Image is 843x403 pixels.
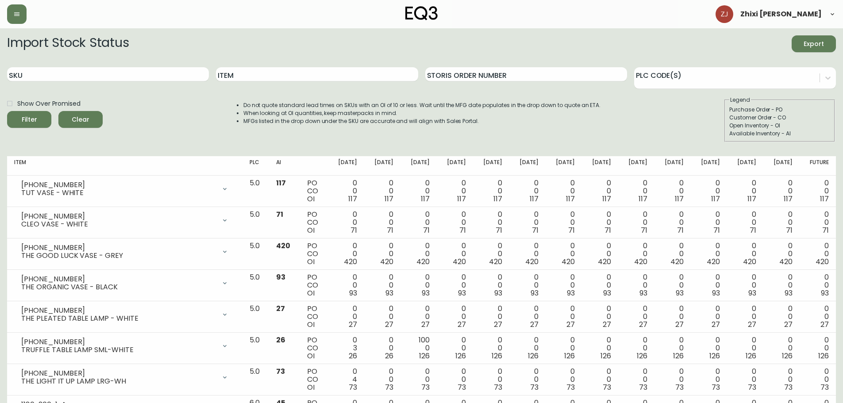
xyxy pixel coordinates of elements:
th: [DATE] [400,156,437,176]
span: 71 [786,225,793,235]
span: 126 [673,351,684,361]
div: Open Inventory - OI [729,122,830,130]
div: PO CO [307,273,320,297]
span: 71 [496,225,502,235]
span: 27 [421,319,430,330]
div: 0 0 [480,336,502,360]
span: 117 [530,194,539,204]
span: Export [799,38,829,50]
div: 0 0 [625,179,647,203]
span: 71 [387,225,393,235]
span: 27 [385,319,393,330]
div: THE ORGANIC VASE - BLACK [21,283,216,291]
span: 73 [784,382,793,392]
span: 93 [494,288,502,298]
span: 93 [385,288,393,298]
span: OI [307,194,315,204]
div: 0 0 [807,242,829,266]
th: [DATE] [473,156,509,176]
div: 0 0 [371,305,393,329]
span: 27 [530,319,539,330]
div: 0 0 [480,179,502,203]
span: OI [307,225,315,235]
span: 93 [422,288,430,298]
div: 0 0 [589,242,611,266]
span: 73 [458,382,466,392]
span: 27 [566,319,575,330]
span: 93 [785,288,793,298]
div: 0 3 [335,336,357,360]
th: AI [269,156,300,176]
div: 0 0 [335,273,357,297]
span: 93 [349,288,357,298]
div: [PHONE_NUMBER]THE GOOD LUCK VASE - GREY [14,242,235,261]
span: 73 [820,382,829,392]
div: 0 0 [770,305,793,329]
span: 420 [453,257,466,267]
span: 93 [748,288,756,298]
td: 5.0 [243,238,269,270]
span: 117 [566,194,575,204]
span: 93 [712,288,720,298]
div: 0 0 [698,336,720,360]
div: THE GOOD LUCK VASE - GREY [21,252,216,260]
div: 0 0 [371,336,393,360]
span: 117 [711,194,720,204]
span: 117 [348,194,357,204]
div: 0 0 [444,368,466,391]
span: 73 [349,382,357,392]
div: 0 0 [408,211,430,234]
span: 126 [782,351,793,361]
div: 0 0 [444,305,466,329]
span: 93 [567,288,575,298]
span: Clear [65,114,96,125]
div: THE LIGHT IT UP LAMP LRG-WH [21,377,216,385]
span: 93 [639,288,647,298]
div: 0 0 [408,179,430,203]
div: 0 0 [444,211,466,234]
span: 420 [562,257,575,267]
span: 126 [455,351,466,361]
span: 93 [458,288,466,298]
div: 0 0 [589,179,611,203]
div: [PHONE_NUMBER] [21,244,216,252]
div: 0 0 [698,368,720,391]
td: 5.0 [243,207,269,238]
span: 71 [750,225,756,235]
span: 420 [707,257,720,267]
span: 71 [350,225,357,235]
span: 420 [344,257,357,267]
span: 117 [457,194,466,204]
div: 0 0 [625,368,647,391]
div: 0 0 [444,336,466,360]
span: 420 [670,257,684,267]
div: 0 0 [625,336,647,360]
div: 0 0 [734,368,756,391]
div: [PHONE_NUMBER]THE LIGHT IT UP LAMP LRG-WH [14,368,235,387]
span: 27 [349,319,357,330]
div: [PHONE_NUMBER] [21,338,216,346]
div: 0 0 [444,273,466,297]
li: Do not quote standard lead times on SKUs with an OI of 10 or less. Wait until the MFG date popula... [243,101,601,109]
div: 0 0 [662,368,684,391]
div: 0 0 [408,368,430,391]
span: 93 [821,288,829,298]
img: logo [405,6,438,20]
span: OI [307,319,315,330]
div: 0 0 [553,211,575,234]
div: 0 0 [516,273,539,297]
div: 0 0 [335,179,357,203]
div: 0 0 [698,305,720,329]
span: 73 [566,382,575,392]
button: Filter [7,111,51,128]
span: 126 [419,351,430,361]
th: [DATE] [763,156,800,176]
div: 0 0 [553,336,575,360]
button: Clear [58,111,103,128]
div: PO CO [307,179,320,203]
div: 0 0 [371,242,393,266]
span: 420 [489,257,502,267]
span: 117 [639,194,647,204]
span: 93 [276,272,285,282]
div: 0 4 [335,368,357,391]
